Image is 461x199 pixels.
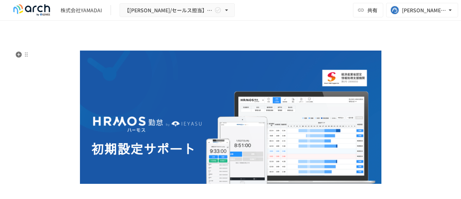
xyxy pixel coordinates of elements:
div: 株式会社YAMADAI [61,7,102,14]
span: 共有 [367,6,377,14]
button: 【[PERSON_NAME]/セールス担当】株式会社YAMADAI様_初期設定サポート [120,3,235,17]
span: 【[PERSON_NAME]/セールス担当】株式会社YAMADAI様_初期設定サポート [124,6,213,15]
img: logo-default@2x-9cf2c760.svg [9,4,55,16]
img: GdztLVQAPnGLORo409ZpmnRQckwtTrMz8aHIKJZF2AQ [80,51,381,199]
div: [PERSON_NAME][EMAIL_ADDRESS][DOMAIN_NAME] [402,6,447,15]
button: [PERSON_NAME][EMAIL_ADDRESS][DOMAIN_NAME] [386,3,458,17]
button: 共有 [353,3,383,17]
